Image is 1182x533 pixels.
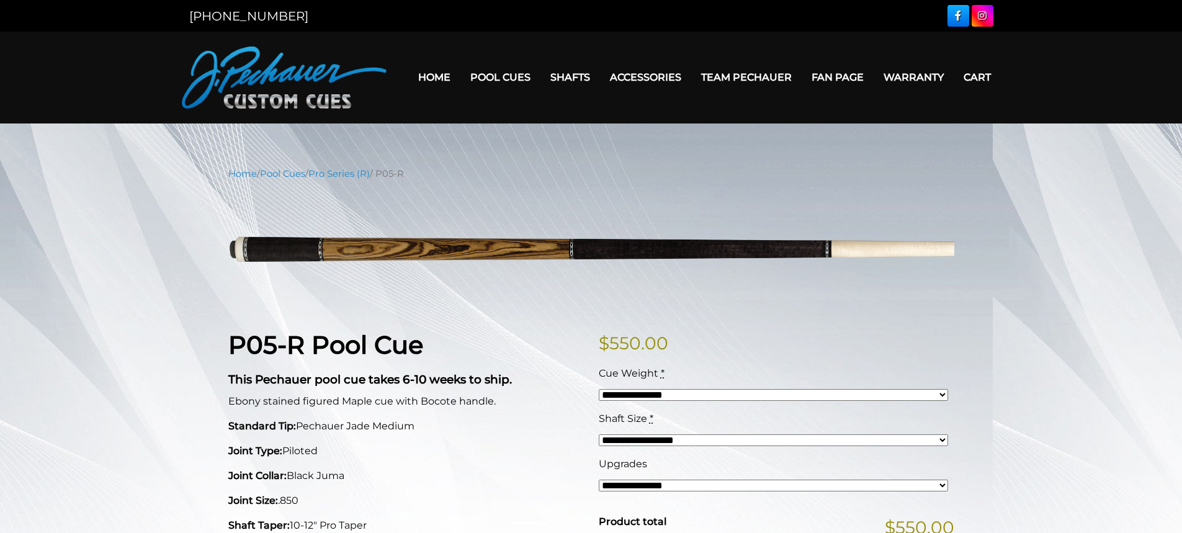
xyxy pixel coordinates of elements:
[599,413,647,424] span: Shaft Size
[228,470,287,481] strong: Joint Collar:
[228,445,282,457] strong: Joint Type:
[460,61,540,93] a: Pool Cues
[228,168,257,179] a: Home
[228,167,954,181] nav: Breadcrumb
[228,519,290,531] strong: Shaft Taper:
[228,420,296,432] strong: Standard Tip:
[599,333,668,354] bdi: 550.00
[228,518,584,533] p: 10-12" Pro Taper
[228,493,584,508] p: .850
[540,61,600,93] a: Shafts
[599,367,658,379] span: Cue Weight
[954,61,1001,93] a: Cart
[228,468,584,483] p: Black Juma
[599,516,666,527] span: Product total
[661,367,665,379] abbr: required
[408,61,460,93] a: Home
[182,47,387,109] img: Pechauer Custom Cues
[600,61,691,93] a: Accessories
[228,495,278,506] strong: Joint Size:
[599,458,647,470] span: Upgrades
[260,168,305,179] a: Pool Cues
[189,9,308,24] a: [PHONE_NUMBER]
[691,61,802,93] a: Team Pechauer
[228,444,584,459] p: Piloted
[650,413,653,424] abbr: required
[228,329,423,360] strong: P05-R Pool Cue
[599,333,609,354] span: $
[308,168,370,179] a: Pro Series (R)
[874,61,954,93] a: Warranty
[802,61,874,93] a: Fan Page
[228,372,512,387] strong: This Pechauer pool cue takes 6-10 weeks to ship.
[228,190,954,311] img: P05-N.png
[228,419,584,434] p: Pechauer Jade Medium
[228,394,584,409] p: Ebony stained figured Maple cue with Bocote handle.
